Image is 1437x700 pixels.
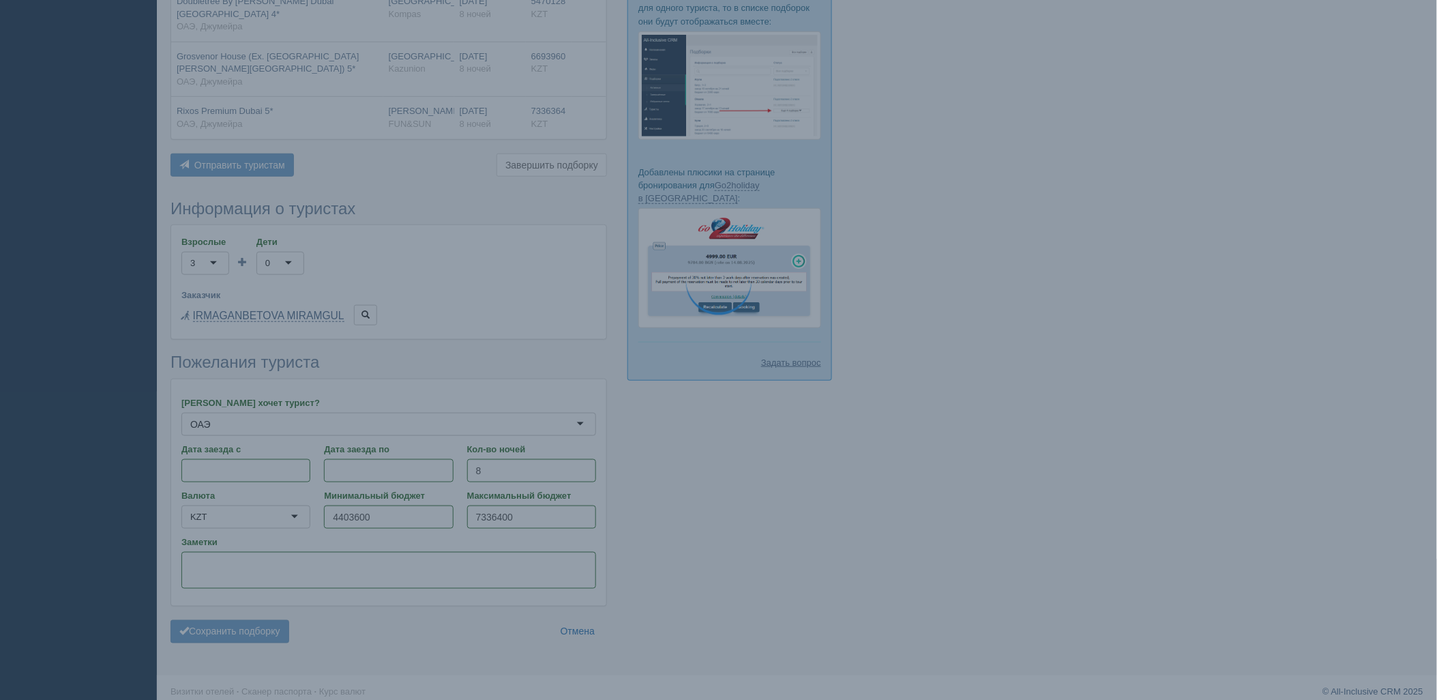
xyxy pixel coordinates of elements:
label: Кол-во ночей [467,443,596,456]
div: [PERSON_NAME] [389,105,449,130]
div: 0 [265,257,270,270]
a: IRMAGANBETOVA MIRAMGUL [193,310,344,322]
a: Визитки отелей [171,687,234,697]
button: Отправить туристам [171,154,294,177]
span: Kompas [389,9,421,19]
span: FUN&SUN [389,119,432,129]
span: Отправить туристам [194,160,285,171]
label: Минимальный бюджет [324,489,453,502]
span: Rixos Premium Dubai 5* [177,106,273,116]
span: Пожелания туриста [171,353,319,371]
span: KZT [531,63,548,74]
label: Максимальный бюджет [467,489,596,502]
a: Go2holiday в [GEOGRAPHIC_DATA] [638,180,760,204]
label: Валюта [181,489,310,502]
span: 8 ночей [460,63,491,74]
a: Сканер паспорта [241,687,312,697]
span: ОАЭ, Джумейра [177,119,243,129]
label: Взрослые [181,235,229,248]
button: Завершить подборку [497,154,607,177]
a: Курс валют [319,687,366,697]
label: Заметки [181,536,596,549]
span: 8 ночей [460,9,491,19]
img: go2holiday-proposal-for-travel-agency.png [638,208,821,328]
span: 7336364 [531,106,566,116]
span: ОАЭ, Джумейра [177,76,243,87]
img: %D0%BF%D0%BE%D0%B4%D0%B1%D0%BE%D1%80%D0%BA%D0%B8-%D0%B3%D1%80%D1%83%D0%BF%D0%BF%D0%B0-%D1%81%D1%8... [638,31,821,140]
span: 6693960 [531,51,566,61]
p: Добавлены плюсики на странице бронирования для : [638,166,821,205]
span: KZT [531,9,548,19]
h3: Информация о туристах [171,200,607,218]
span: · [314,687,317,697]
span: 8 ночей [460,119,491,129]
div: [GEOGRAPHIC_DATA] [389,50,449,76]
span: Grosvenor House (Ex. [GEOGRAPHIC_DATA] [PERSON_NAME][GEOGRAPHIC_DATA]) 5* [177,51,359,74]
a: Задать вопрос [761,356,821,369]
input: 7-10 или 7,10,14 [467,459,596,482]
label: [PERSON_NAME] хочет турист? [181,396,596,409]
label: Дата заезда с [181,443,310,456]
a: Отмена [552,620,604,643]
span: KZT [531,119,548,129]
button: Сохранить подборку [171,620,289,643]
div: [DATE] [460,50,520,76]
label: Дата заезда по [324,443,453,456]
div: 3 [190,257,195,270]
label: Дети [256,235,304,248]
div: KZT [190,510,207,524]
span: · [237,687,239,697]
label: Заказчик [181,289,596,302]
span: Kazunion [389,63,426,74]
span: ОАЭ, Джумейра [177,21,243,31]
a: © All-Inclusive CRM 2025 [1322,687,1423,697]
div: [DATE] [460,105,520,130]
div: ОАЭ [190,418,211,431]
